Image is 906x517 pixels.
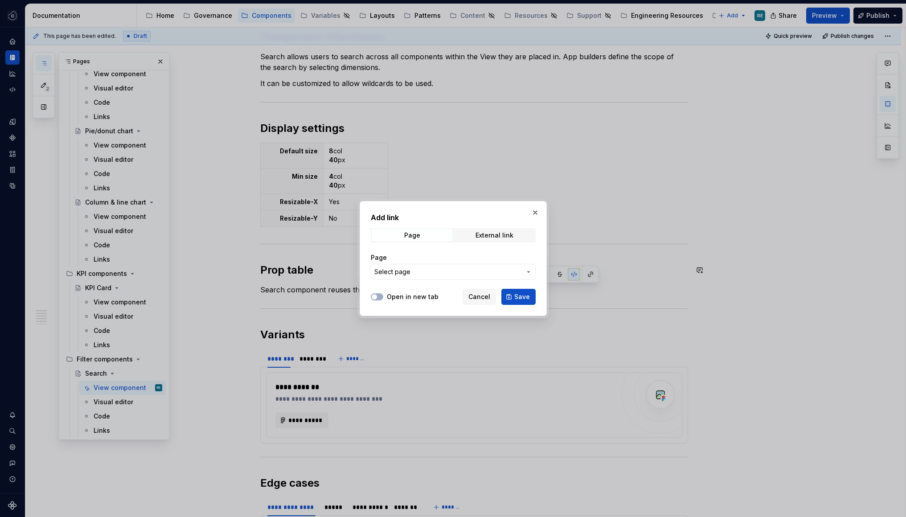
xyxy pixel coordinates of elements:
[514,292,530,301] span: Save
[501,289,536,305] button: Save
[404,232,420,239] div: Page
[476,232,513,239] div: External link
[371,264,536,280] button: Select page
[463,289,496,305] button: Cancel
[374,267,410,276] span: Select page
[371,253,387,262] label: Page
[387,292,439,301] label: Open in new tab
[468,292,490,301] span: Cancel
[371,212,536,223] h2: Add link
